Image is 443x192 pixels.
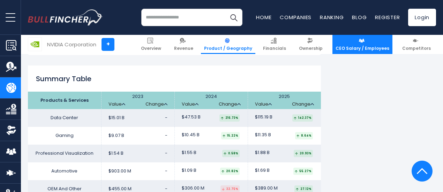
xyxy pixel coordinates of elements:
div: NVIDIA Corporation [47,40,96,48]
a: Overview [138,35,164,54]
span: $455.00 M [108,186,132,192]
a: Financials [260,35,289,54]
div: 15.22% [221,132,240,139]
span: $115.19 B [255,114,272,120]
span: $306.00 M [182,185,204,191]
span: Overview [141,46,161,51]
a: Competitors [399,35,434,54]
span: Competitors [402,46,431,51]
span: Product / Geography [204,46,252,51]
span: $10.45 B [182,132,200,138]
th: 2025 [248,92,321,109]
span: - [165,168,167,174]
a: Blog [352,14,367,21]
span: Ownership [299,46,323,51]
div: 55.27% [293,168,313,175]
div: 20.82% [220,168,240,175]
span: $15.01 B [108,115,125,121]
th: Products & Services [28,92,101,109]
span: $1.09 B [182,168,196,174]
span: $903.00 M [108,168,131,174]
div: 20.93% [294,150,313,157]
button: Search [225,9,242,26]
span: $1.88 B [255,150,270,156]
h2: Summary Table [28,74,321,84]
span: - [165,132,167,139]
span: Revenue [174,46,193,51]
span: $389.00 M [255,185,278,191]
a: Ranking [320,14,344,21]
span: - [165,150,167,156]
div: 8.64% [295,132,313,139]
a: CEO Salary / Employees [332,35,392,54]
a: Value [255,101,272,107]
a: Product / Geography [201,35,255,54]
img: bullfincher logo [28,9,103,25]
a: Change [219,101,241,107]
a: Ownership [296,35,326,54]
img: NVDA logo [28,38,42,51]
span: $1.55 B [182,150,196,156]
td: Automotive [28,162,101,180]
span: Financials [263,46,286,51]
span: $9.07 B [108,133,124,139]
span: - [165,114,167,121]
span: $11.35 B [255,132,271,138]
td: Data Center [28,109,101,127]
td: Professional Visualization [28,145,101,162]
span: $1.54 B [108,151,123,156]
span: $47.53 B [182,114,201,120]
a: Login [408,9,436,26]
img: Ownership [6,125,16,136]
div: 0.58% [222,150,240,157]
a: Home [256,14,271,21]
a: Change [145,101,167,107]
th: 2024 [174,92,248,109]
span: CEO Salary / Employees [336,46,389,51]
span: - [165,185,167,192]
a: Change [292,101,314,107]
td: Gaming [28,127,101,145]
span: $1.69 B [255,168,270,174]
a: Value [182,101,198,107]
div: 216.73% [219,114,240,122]
a: Value [108,101,125,107]
div: 142.37% [292,114,313,122]
th: 2023 [101,92,174,109]
a: + [102,38,114,51]
a: Companies [280,14,311,21]
a: Go to homepage [28,9,103,25]
a: Register [375,14,400,21]
a: Revenue [171,35,196,54]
